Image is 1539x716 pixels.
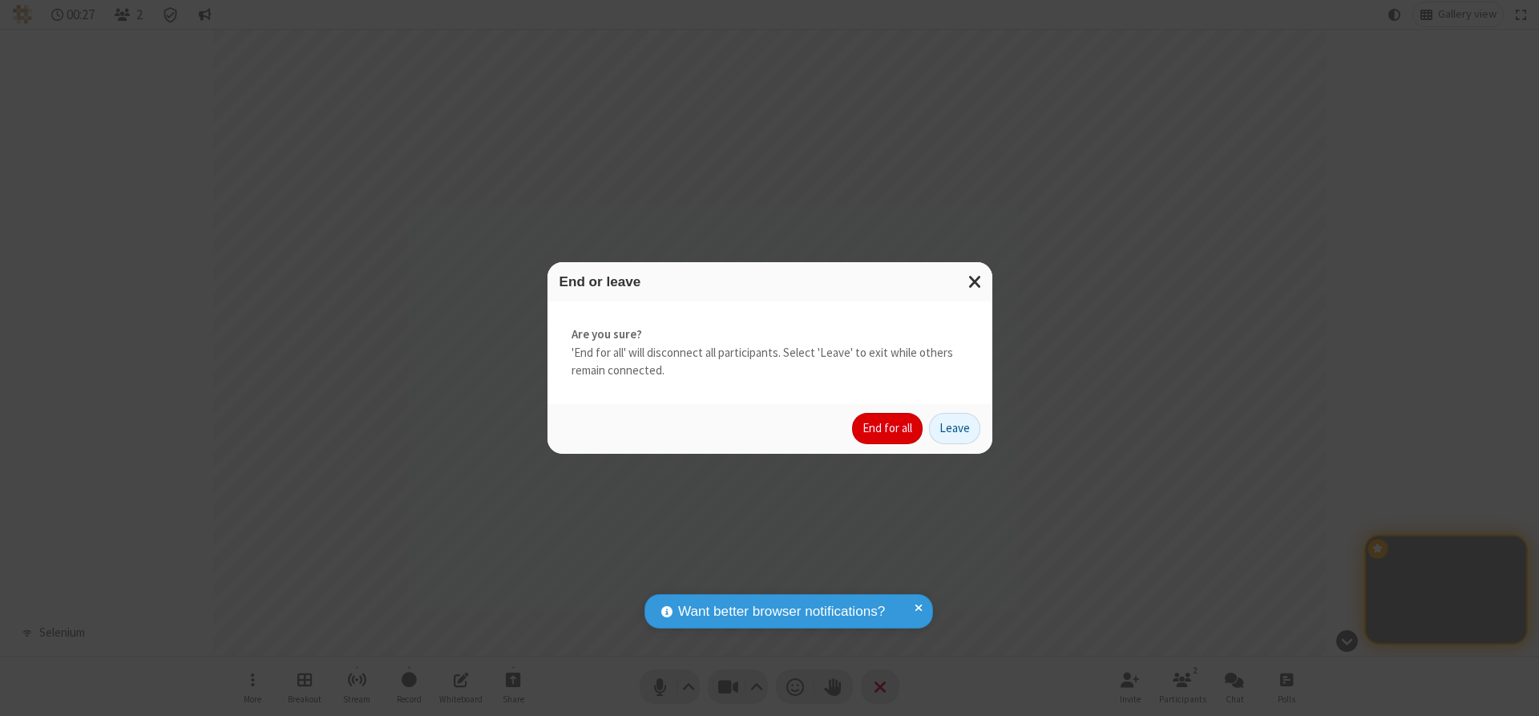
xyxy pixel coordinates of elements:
button: End for all [852,413,923,445]
span: Want better browser notifications? [678,601,885,622]
h3: End or leave [559,274,980,289]
div: 'End for all' will disconnect all participants. Select 'Leave' to exit while others remain connec... [547,301,992,404]
button: Close modal [959,262,992,301]
strong: Are you sure? [572,326,968,344]
button: Leave [929,413,980,445]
